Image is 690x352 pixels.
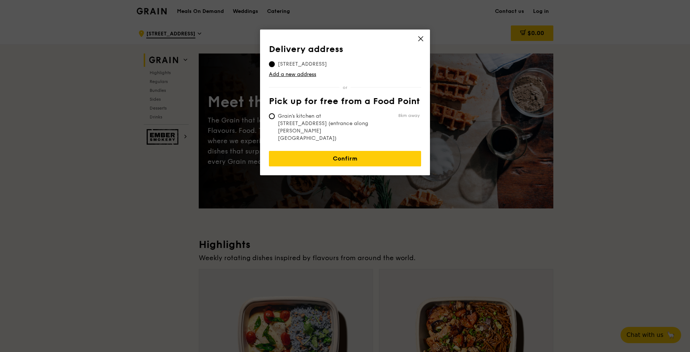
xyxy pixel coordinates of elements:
[269,61,275,67] input: [STREET_ADDRESS]
[269,113,275,119] input: Grain's kitchen at [STREET_ADDRESS] (entrance along [PERSON_NAME][GEOGRAPHIC_DATA])8km away
[269,61,336,68] span: [STREET_ADDRESS]
[269,151,421,166] a: Confirm
[269,96,421,110] th: Pick up for free from a Food Point
[269,113,379,142] span: Grain's kitchen at [STREET_ADDRESS] (entrance along [PERSON_NAME][GEOGRAPHIC_DATA])
[269,71,421,78] a: Add a new address
[398,113,420,118] span: 8km away
[269,44,421,58] th: Delivery address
